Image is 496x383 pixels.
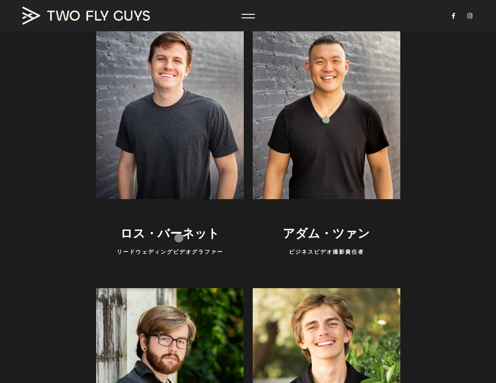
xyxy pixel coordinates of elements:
[117,248,223,255] span: リードウェディングビデオグラファー
[22,7,150,25] img: ふたりのフライガイズメディア
[289,248,364,255] span: ビジネスビデオ撮影責任者
[96,224,244,243] h3: ロス・バーネット
[22,7,157,25] a: ふたりのフライガイズメディア ふたりのフライガイズメディア
[253,224,400,243] h3: アダム・ツァン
